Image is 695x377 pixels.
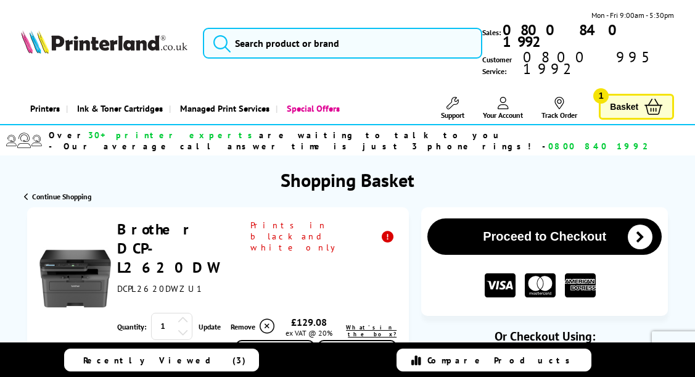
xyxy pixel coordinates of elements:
[501,24,675,48] a: 0800 840 1992
[231,322,255,331] span: Remove
[503,20,626,51] b: 0800 840 1992
[441,110,464,120] span: Support
[427,355,577,366] span: Compare Products
[276,316,342,328] div: £129.08
[66,93,169,124] a: Ink & Toner Cartridges
[24,192,91,201] a: Continue Shopping
[169,93,276,124] a: Managed Print Services
[483,110,523,120] span: Your Account
[342,324,397,338] a: lnk_inthebox
[21,30,187,56] a: Printerland Logo
[525,273,556,297] img: MASTER CARD
[485,273,516,297] img: VISA
[521,51,674,75] span: 0800 995 1992
[541,97,577,120] a: Track Order
[64,349,259,371] a: Recently Viewed (3)
[21,93,66,124] a: Printers
[117,322,146,331] span: Quantity:
[21,30,187,54] img: Printerland Logo
[83,355,246,366] span: Recently Viewed (3)
[117,220,218,277] a: Brother DCP-L2620DW
[483,97,523,120] a: Your Account
[49,130,504,141] span: Over are waiting to talk to you
[610,99,638,115] span: Basket
[599,94,674,120] a: Basket 1
[591,9,674,21] span: Mon - Fri 9:00am - 5:30pm
[593,88,609,104] span: 1
[88,130,259,141] span: 30+ printer experts
[203,28,482,59] input: Search product or brand
[482,27,501,38] span: Sales:
[281,168,414,192] h1: Shopping Basket
[199,322,221,331] a: Update
[32,192,91,201] span: Continue Shopping
[49,141,651,152] span: - Our average call answer time is just 3 phone rings! -
[421,328,668,344] div: Or Checkout Using:
[565,273,596,297] img: American Express
[39,243,111,315] img: Brother DCP-L2620DW
[250,220,397,253] span: Prints in black and white only
[548,141,651,152] span: 0800 840 1992
[117,283,202,294] span: DCPL2620DWZU1
[77,93,163,124] span: Ink & Toner Cartridges
[482,51,675,77] span: Customer Service:
[441,97,464,120] a: Support
[427,218,662,255] button: Proceed to Checkout
[231,317,276,336] a: Delete item from your basket
[276,93,346,124] a: Special Offers
[286,328,332,338] span: ex VAT @ 20%
[397,349,591,371] a: Compare Products
[346,324,397,338] span: What's in the box?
